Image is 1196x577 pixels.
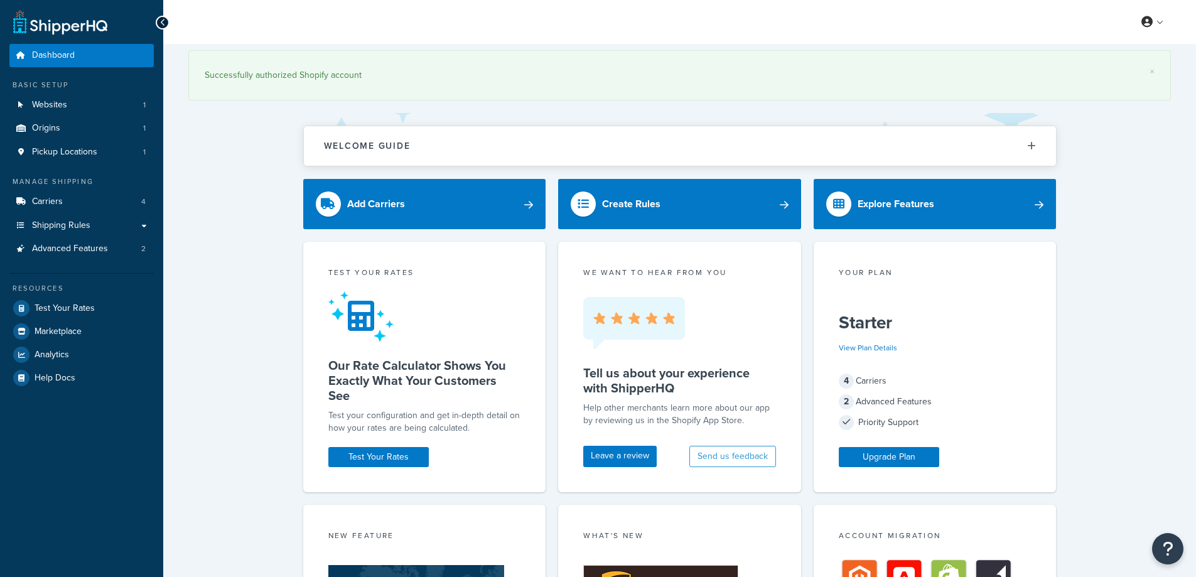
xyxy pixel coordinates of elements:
div: Test your rates [328,267,521,281]
div: Resources [9,283,154,294]
div: Carriers [839,372,1032,390]
span: Help Docs [35,373,75,384]
div: Account Migration [839,530,1032,544]
a: Analytics [9,343,154,366]
span: Dashboard [32,50,75,61]
span: 2 [839,394,854,409]
span: 2 [141,244,146,254]
div: Your Plan [839,267,1032,281]
span: Pickup Locations [32,147,97,158]
a: Pickup Locations1 [9,141,154,164]
li: Carriers [9,190,154,213]
button: Welcome Guide [304,126,1056,166]
a: Dashboard [9,44,154,67]
span: 1 [143,100,146,111]
div: Successfully authorized Shopify account [205,67,1155,84]
span: Test Your Rates [35,303,95,314]
li: Pickup Locations [9,141,154,164]
a: Create Rules [558,179,801,229]
li: Websites [9,94,154,117]
span: Carriers [32,197,63,207]
div: Priority Support [839,414,1032,431]
span: 1 [143,147,146,158]
span: 4 [839,374,854,389]
span: Websites [32,100,67,111]
span: Marketplace [35,326,82,337]
h5: Our Rate Calculator Shows You Exactly What Your Customers See [328,358,521,403]
a: Marketplace [9,320,154,343]
button: Open Resource Center [1152,533,1183,564]
a: Carriers4 [9,190,154,213]
a: Origins1 [9,117,154,140]
span: 4 [141,197,146,207]
span: Analytics [35,350,69,360]
p: Help other merchants learn more about our app by reviewing us in the Shopify App Store. [583,402,776,427]
a: Advanced Features2 [9,237,154,261]
li: Advanced Features [9,237,154,261]
h5: Starter [839,313,1032,333]
div: Basic Setup [9,80,154,90]
a: Test Your Rates [328,447,429,467]
a: Test Your Rates [9,297,154,320]
h2: Welcome Guide [324,141,411,151]
div: Manage Shipping [9,176,154,187]
div: Advanced Features [839,393,1032,411]
button: Send us feedback [689,446,776,467]
span: Origins [32,123,60,134]
a: Leave a review [583,446,657,467]
p: we want to hear from you [583,267,776,278]
a: Help Docs [9,367,154,389]
a: Shipping Rules [9,214,154,237]
a: × [1150,67,1155,77]
span: 1 [143,123,146,134]
a: View Plan Details [839,342,897,353]
div: Create Rules [602,195,660,213]
div: Test your configuration and get in-depth detail on how your rates are being calculated. [328,409,521,434]
span: Advanced Features [32,244,108,254]
div: New Feature [328,530,521,544]
a: Add Carriers [303,179,546,229]
span: Shipping Rules [32,220,90,231]
li: Origins [9,117,154,140]
div: Add Carriers [347,195,405,213]
a: Websites1 [9,94,154,117]
div: Explore Features [858,195,934,213]
a: Upgrade Plan [839,447,939,467]
a: Explore Features [814,179,1057,229]
h5: Tell us about your experience with ShipperHQ [583,365,776,396]
div: What's New [583,530,776,544]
